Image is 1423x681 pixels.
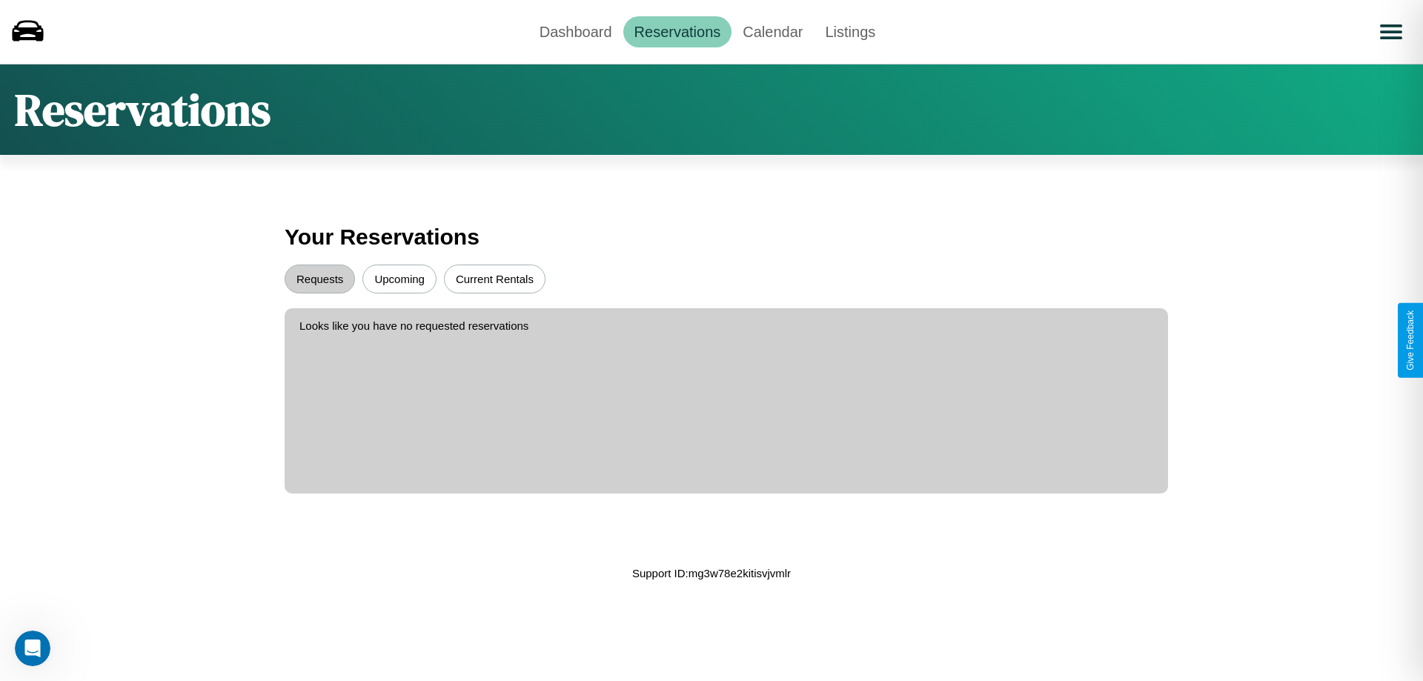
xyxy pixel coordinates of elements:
[632,563,791,583] p: Support ID: mg3w78e2kitisvjvmlr
[285,217,1138,257] h3: Your Reservations
[1405,310,1416,371] div: Give Feedback
[285,265,355,293] button: Requests
[362,265,437,293] button: Upcoming
[814,16,886,47] a: Listings
[15,631,50,666] iframe: Intercom live chat
[732,16,814,47] a: Calendar
[528,16,623,47] a: Dashboard
[444,265,545,293] button: Current Rentals
[299,316,1153,336] p: Looks like you have no requested reservations
[15,79,271,140] h1: Reservations
[1370,11,1412,53] button: Open menu
[623,16,732,47] a: Reservations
